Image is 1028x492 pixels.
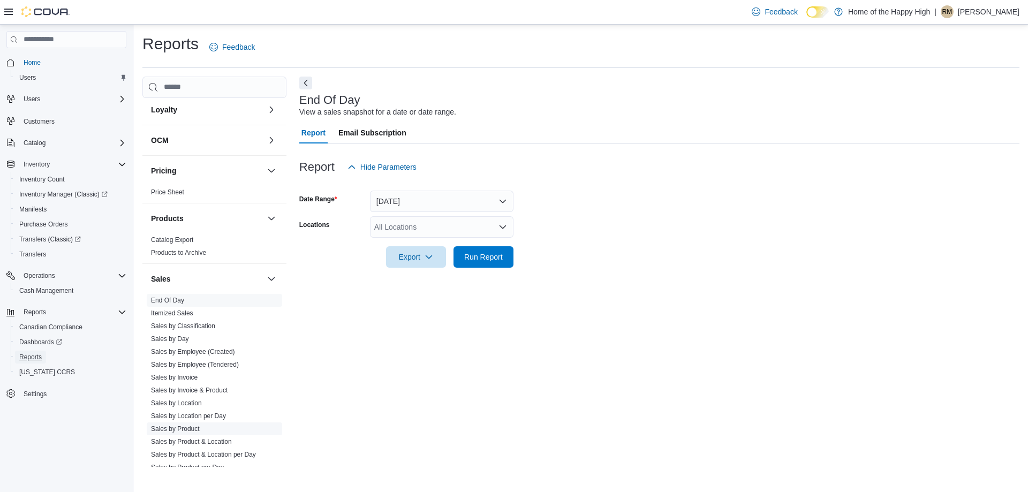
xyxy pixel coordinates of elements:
[464,252,503,262] span: Run Report
[151,360,239,369] span: Sales by Employee (Tendered)
[19,250,46,259] span: Transfers
[6,50,126,429] nav: Complex example
[19,205,47,214] span: Manifests
[15,233,126,246] span: Transfers (Classic)
[941,5,954,18] div: Roberta Mortimer
[392,246,440,268] span: Export
[19,158,126,171] span: Inventory
[11,70,131,85] button: Users
[15,336,126,349] span: Dashboards
[19,269,59,282] button: Operations
[151,188,184,196] a: Price Sheet
[15,321,87,334] a: Canadian Compliance
[24,95,40,103] span: Users
[19,323,82,331] span: Canadian Compliance
[15,203,126,216] span: Manifests
[360,162,417,172] span: Hide Parameters
[15,321,126,334] span: Canadian Compliance
[151,213,184,224] h3: Products
[151,309,193,317] span: Itemized Sales
[151,104,177,115] h3: Loyalty
[15,173,69,186] a: Inventory Count
[2,92,131,107] button: Users
[2,305,131,320] button: Reports
[453,246,513,268] button: Run Report
[151,213,263,224] button: Products
[19,387,126,400] span: Settings
[19,93,126,105] span: Users
[299,94,360,107] h3: End Of Day
[765,6,797,17] span: Feedback
[2,55,131,70] button: Home
[151,274,171,284] h3: Sales
[19,115,59,128] a: Customers
[151,373,198,382] span: Sales by Invoice
[151,399,202,407] a: Sales by Location
[222,42,255,52] span: Feedback
[24,117,55,126] span: Customers
[19,338,62,346] span: Dashboards
[151,347,235,356] span: Sales by Employee (Created)
[19,306,50,319] button: Reports
[151,361,239,368] a: Sales by Employee (Tendered)
[151,464,224,471] a: Sales by Product per Day
[19,235,81,244] span: Transfers (Classic)
[151,297,184,304] a: End Of Day
[151,425,200,433] span: Sales by Product
[24,160,50,169] span: Inventory
[11,350,131,365] button: Reports
[19,306,126,319] span: Reports
[15,71,126,84] span: Users
[151,450,256,459] span: Sales by Product & Location per Day
[21,6,70,17] img: Cova
[19,388,51,400] a: Settings
[205,36,259,58] a: Feedback
[15,218,126,231] span: Purchase Orders
[19,269,126,282] span: Operations
[11,365,131,380] button: [US_STATE] CCRS
[151,451,256,458] a: Sales by Product & Location per Day
[11,217,131,232] button: Purchase Orders
[15,248,50,261] a: Transfers
[15,203,51,216] a: Manifests
[151,165,263,176] button: Pricing
[2,268,131,283] button: Operations
[301,122,326,143] span: Report
[19,93,44,105] button: Users
[19,73,36,82] span: Users
[142,33,199,55] h1: Reports
[19,286,73,295] span: Cash Management
[299,195,337,203] label: Date Range
[151,322,215,330] span: Sales by Classification
[19,56,45,69] a: Home
[15,233,85,246] a: Transfers (Classic)
[151,274,263,284] button: Sales
[15,351,126,364] span: Reports
[265,103,278,116] button: Loyalty
[958,5,1019,18] p: [PERSON_NAME]
[747,1,802,22] a: Feedback
[11,202,131,217] button: Manifests
[151,463,224,472] span: Sales by Product per Day
[19,56,126,69] span: Home
[151,335,189,343] span: Sales by Day
[24,271,55,280] span: Operations
[24,139,46,147] span: Catalog
[151,165,176,176] h3: Pricing
[19,353,42,361] span: Reports
[11,232,131,247] a: Transfers (Classic)
[15,173,126,186] span: Inventory Count
[806,6,829,18] input: Dark Mode
[2,135,131,150] button: Catalog
[11,187,131,202] a: Inventory Manager (Classic)
[265,212,278,225] button: Products
[19,220,68,229] span: Purchase Orders
[299,107,456,118] div: View a sales snapshot for a date or date range.
[299,161,335,173] h3: Report
[24,308,46,316] span: Reports
[151,236,193,244] a: Catalog Export
[151,425,200,433] a: Sales by Product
